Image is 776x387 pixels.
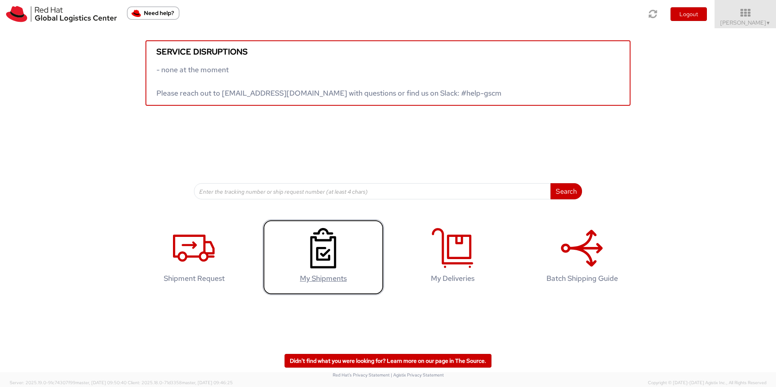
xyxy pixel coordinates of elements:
button: Need help? [127,6,179,20]
a: My Shipments [263,220,384,295]
span: master, [DATE] 09:46:25 [182,380,233,385]
span: Copyright © [DATE]-[DATE] Agistix Inc., All Rights Reserved [648,380,766,386]
span: ▼ [766,20,771,26]
h4: My Deliveries [401,274,505,282]
h4: My Shipments [271,274,375,282]
img: rh-logistics-00dfa346123c4ec078e1.svg [6,6,117,22]
a: Shipment Request [133,220,255,295]
a: Didn't find what you were looking for? Learn more on our page in The Source. [285,354,491,368]
a: Service disruptions - none at the moment Please reach out to [EMAIL_ADDRESS][DOMAIN_NAME] with qu... [145,40,630,106]
span: Server: 2025.19.0-91c74307f99 [10,380,127,385]
h5: Service disruptions [156,47,620,56]
a: | Agistix Privacy Statement [391,372,444,378]
h4: Batch Shipping Guide [530,274,634,282]
h4: Shipment Request [142,274,246,282]
span: - none at the moment Please reach out to [EMAIL_ADDRESS][DOMAIN_NAME] with questions or find us o... [156,65,502,98]
span: [PERSON_NAME] [720,19,771,26]
button: Search [550,183,582,199]
span: master, [DATE] 09:50:40 [76,380,127,385]
a: Red Hat's Privacy Statement [333,372,390,378]
input: Enter the tracking number or ship request number (at least 4 chars) [194,183,551,199]
a: My Deliveries [392,220,513,295]
button: Logout [671,7,707,21]
a: Batch Shipping Guide [521,220,643,295]
span: Client: 2025.18.0-71d3358 [128,380,233,385]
